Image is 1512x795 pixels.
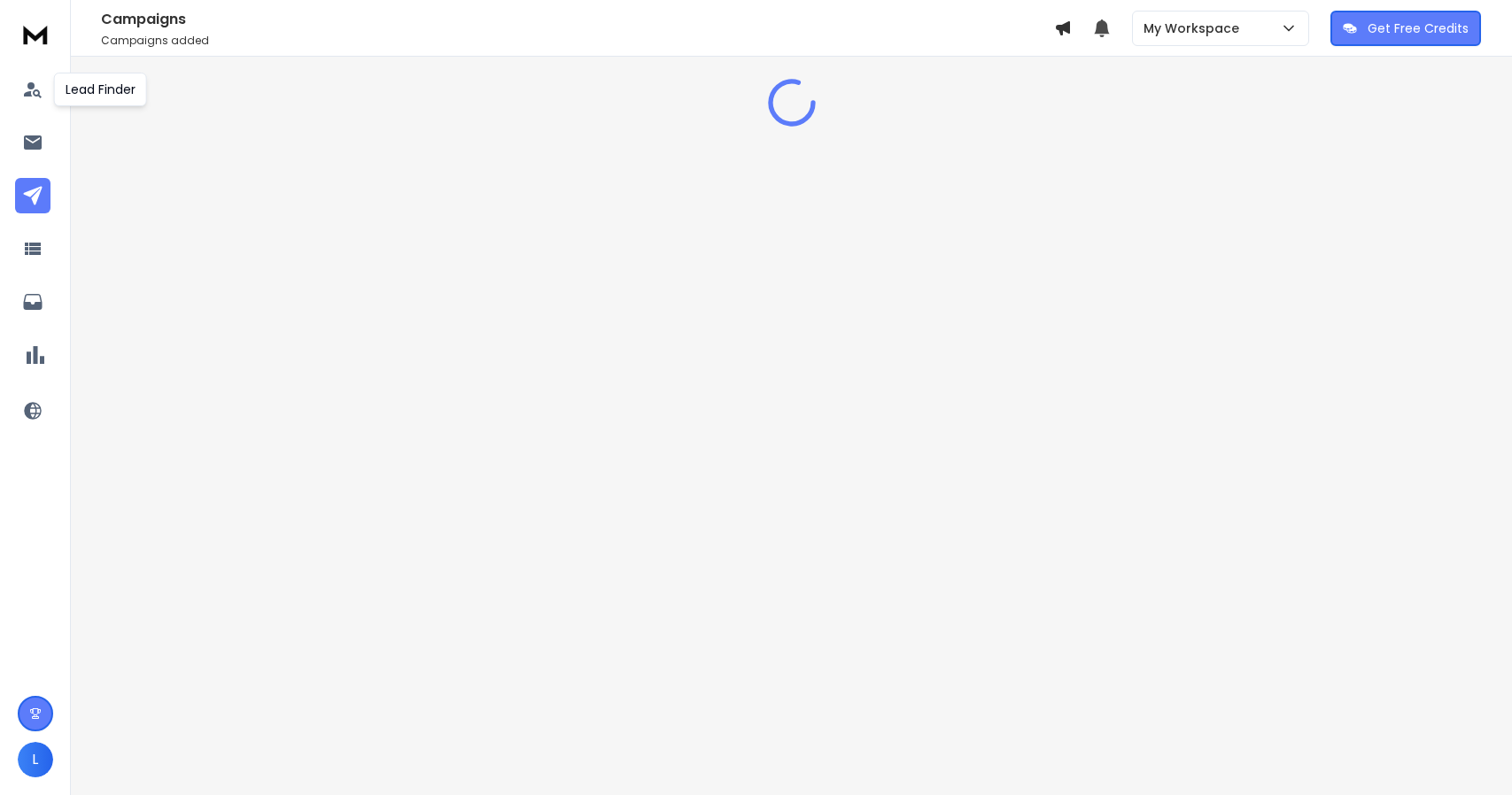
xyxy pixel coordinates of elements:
img: logo [18,18,53,50]
p: Campaigns added [101,34,1054,48]
p: Get Free Credits [1368,19,1469,37]
p: My Workspace [1144,19,1246,37]
div: Lead Finder [54,73,147,106]
button: Get Free Credits [1330,11,1481,46]
h1: Campaigns [101,9,1054,30]
button: L [18,742,53,777]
